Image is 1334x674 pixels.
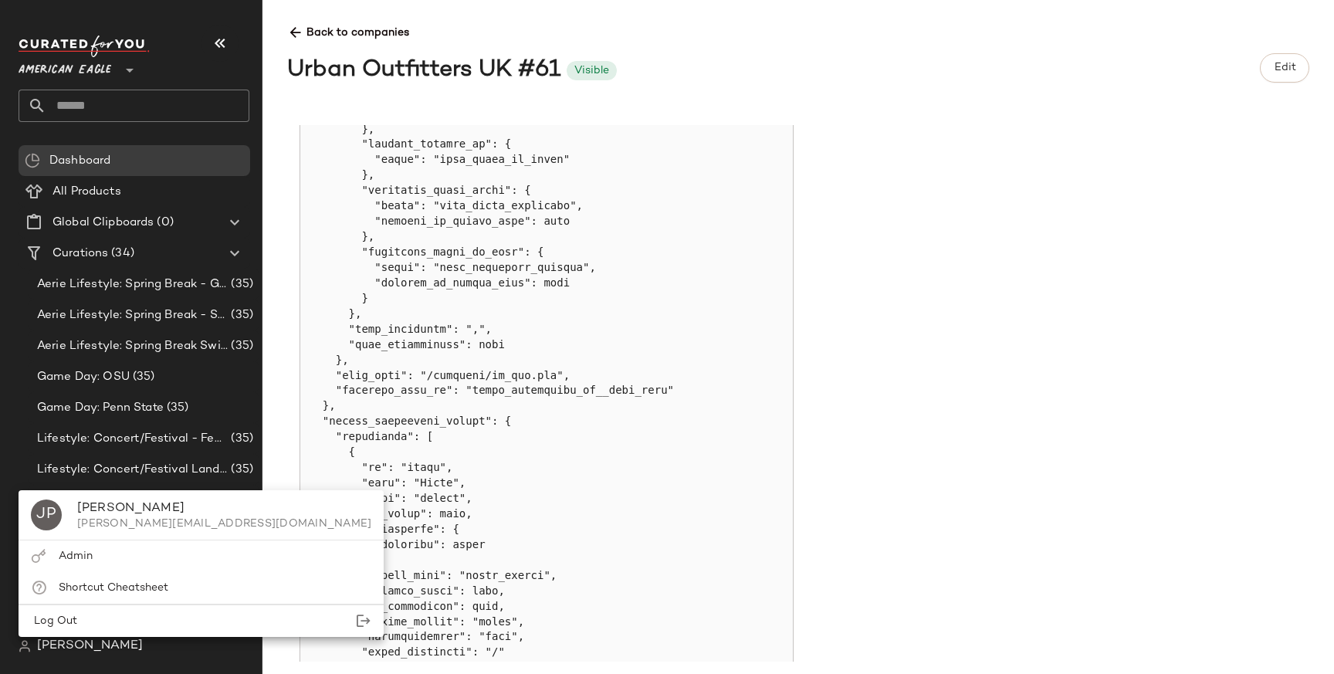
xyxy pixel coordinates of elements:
span: (34) [108,245,134,262]
span: Aerie Lifestyle: Spring Break - Sporty [37,307,228,324]
span: [PERSON_NAME] [37,637,143,655]
img: cfy_white_logo.C9jOOHJF.svg [19,36,150,57]
span: (35) [228,430,253,448]
img: svg%3e [25,153,40,168]
button: Edit [1260,53,1309,83]
span: (0) [154,214,173,232]
span: Back to companies [287,12,1309,41]
span: Log Out [31,615,77,627]
div: [PERSON_NAME][EMAIL_ADDRESS][DOMAIN_NAME] [77,518,371,530]
span: Dashboard [49,152,110,170]
span: Aerie Lifestyle: Spring Break - Girly/Femme [37,276,228,293]
span: Shortcut Cheatsheet [59,582,168,594]
span: (35) [228,337,253,355]
span: (35) [228,461,253,479]
span: All Products [52,183,121,201]
span: Lifestyle: Concert/Festival Landing Page [37,461,228,479]
span: Curations [52,245,108,262]
div: Urban Outfitters UK #61 [287,53,560,88]
div: Visible [574,63,609,79]
div: [PERSON_NAME] [77,500,371,518]
span: Edit [1273,62,1295,74]
span: (35) [228,307,253,324]
span: Admin [59,550,93,562]
img: svg%3e [19,640,31,652]
span: (35) [164,399,189,417]
span: Aerie Lifestyle: Spring Break Swimsuits Landing Page [37,337,228,355]
span: Game Day: Penn State [37,399,164,417]
span: American Eagle [19,52,111,80]
span: Game Day: OSU [37,368,130,386]
span: JP [36,503,56,527]
span: Lifestyle: Concert/Festival - Femme [37,430,228,448]
span: (35) [228,276,253,293]
span: (35) [130,368,155,386]
img: svg%3e [31,549,46,564]
span: Global Clipboards [52,214,154,232]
